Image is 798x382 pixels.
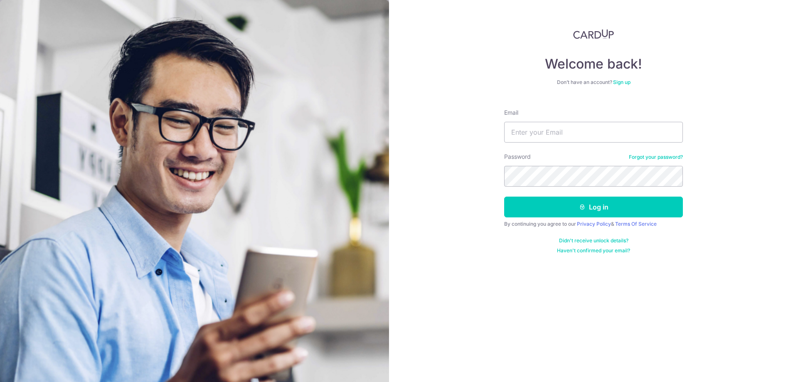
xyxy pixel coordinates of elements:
div: By continuing you agree to our & [504,221,683,227]
a: Didn't receive unlock details? [559,237,628,244]
label: Password [504,153,531,161]
input: Enter your Email [504,122,683,143]
img: CardUp Logo [573,29,614,39]
label: Email [504,108,518,117]
h4: Welcome back! [504,56,683,72]
a: Privacy Policy [577,221,611,227]
div: Don’t have an account? [504,79,683,86]
a: Haven't confirmed your email? [557,247,630,254]
a: Terms Of Service [615,221,657,227]
a: Sign up [613,79,631,85]
a: Forgot your password? [629,154,683,160]
button: Log in [504,197,683,217]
